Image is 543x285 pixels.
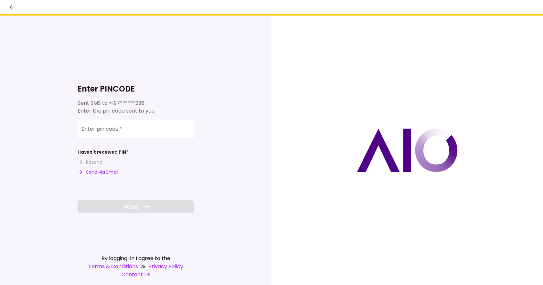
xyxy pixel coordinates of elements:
[123,202,138,211] span: Send
[78,169,118,176] button: Send via Email
[78,159,102,166] button: Resend
[78,254,194,262] div: By logging-in I agree to the
[78,270,194,279] a: Contact Us
[78,149,129,156] div: Haven't received PIN?
[78,200,194,213] button: Send
[78,99,194,115] div: Sent SMS to Enter the pin code sent to you
[6,2,17,13] button: back
[78,84,194,94] h1: Enter PINCODE
[88,262,138,270] a: Terms & Conditions
[148,262,183,270] a: Privacy Policy
[78,262,194,270] div: &
[357,128,458,172] img: AIO logo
